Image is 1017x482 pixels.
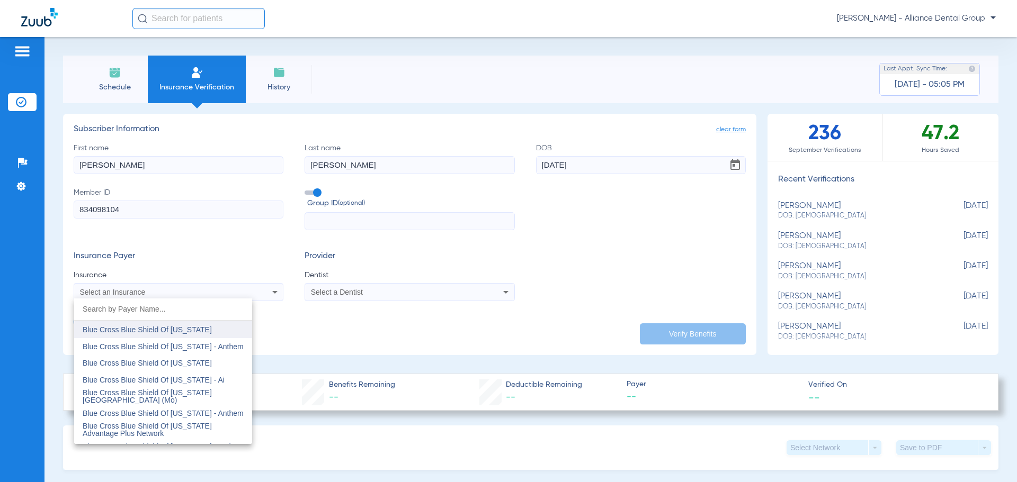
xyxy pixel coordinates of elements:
span: Blue Cross Blue Shield Of [US_STATE] - Ai [83,376,225,384]
span: Blue Cross Blue Shield Of [US_STATE] - Anthem [83,342,244,351]
span: Blue Cross Blue Shield Of [US_STATE] - Anthem [83,442,244,451]
span: Blue Cross Blue Shield Of [US_STATE] Advantage Plus Network [83,422,212,438]
span: Blue Cross Blue Shield Of [US_STATE] - Anthem [83,409,244,417]
span: Blue Cross Blue Shield Of [US_STATE] [83,359,212,367]
input: dropdown search [74,298,252,320]
span: Blue Cross Blue Shield Of [US_STATE][GEOGRAPHIC_DATA] (Mo) [83,388,212,404]
span: Blue Cross Blue Shield Of [US_STATE] [83,325,212,334]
